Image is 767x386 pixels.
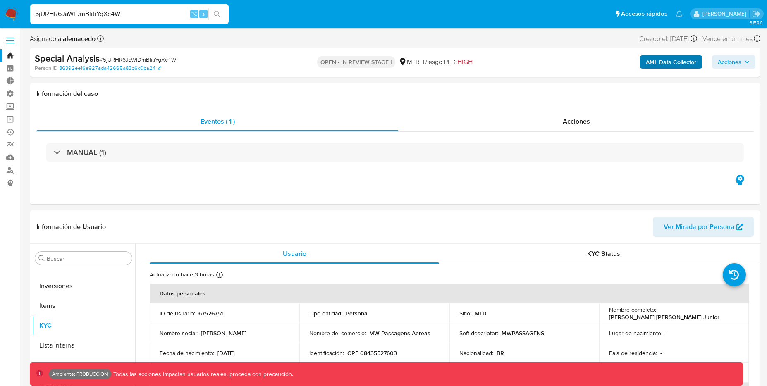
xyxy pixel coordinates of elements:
span: Acciones [563,117,590,126]
p: Nombre del comercio : [309,329,366,337]
button: Lista Interna [32,336,135,355]
span: Riesgo PLD: [423,57,473,67]
span: KYC Status [587,249,620,258]
span: Accesos rápidos [621,10,667,18]
span: Eventos ( 1 ) [201,117,235,126]
p: Identificación : [309,349,344,357]
input: Buscar [47,255,129,262]
span: - [699,33,701,44]
p: Todas las acciones impactan usuarios reales, proceda con precaución. [111,370,293,378]
div: Creado el: [DATE] [639,33,697,44]
p: Nombre social : [160,329,198,337]
p: - [660,349,662,357]
button: Acciones [712,55,755,69]
p: Lugar de nacimiento : [609,329,662,337]
p: BR [497,349,504,357]
b: Special Analysis [35,52,100,65]
span: Usuario [283,249,306,258]
p: Soft descriptor : [459,329,498,337]
span: Acciones [718,55,741,69]
p: Persona [346,310,368,317]
p: MWPASSAGENS [502,329,544,337]
p: MLB [475,310,486,317]
b: AML Data Collector [646,55,696,69]
p: luis.birchenz@mercadolibre.com [702,10,749,18]
button: Ver Mirada por Persona [653,217,754,237]
span: Vence en un mes [702,34,753,43]
button: Items [32,296,135,316]
span: ⌥ [191,10,197,18]
button: KYC [32,316,135,336]
a: Notificaciones [676,10,683,17]
div: MLB [399,57,420,67]
b: Person ID [35,64,57,72]
h3: MANUAL (1) [67,148,106,157]
span: HIGH [457,57,473,67]
p: MW Passagens Aereas [369,329,430,337]
button: Listas Externas [32,355,135,375]
a: Salir [752,10,761,18]
p: Nombre completo : [609,306,656,313]
p: Actualizado hace 3 horas [150,271,214,279]
p: [PERSON_NAME] [PERSON_NAME] Junior [609,313,719,321]
input: Buscar usuario o caso... [30,9,229,19]
p: [DATE] [217,349,235,357]
button: Inversiones [32,276,135,296]
p: [PERSON_NAME] [201,329,246,337]
button: AML Data Collector [640,55,702,69]
h1: Información de Usuario [36,223,106,231]
p: Nacionalidad : [459,349,493,357]
p: 67526751 [198,310,223,317]
p: - [666,329,667,337]
span: Asignado a [30,34,96,43]
p: País de residencia : [609,349,657,357]
p: ID de usuario : [160,310,195,317]
p: Tipo entidad : [309,310,342,317]
span: Ver Mirada por Persona [664,217,734,237]
h1: Información del caso [36,90,754,98]
p: Fecha de nacimiento : [160,349,214,357]
span: # 5jURHR6JaWlDmBlitiYgXc4W [100,55,176,64]
button: search-icon [208,8,225,20]
th: Datos personales [150,284,749,303]
b: alemacedo [61,34,96,43]
p: CPF 08435527603 [347,349,397,357]
p: Ambiente: PRODUCCIÓN [52,372,108,376]
p: OPEN - IN REVIEW STAGE I [317,56,395,68]
button: Buscar [38,255,45,262]
span: s [202,10,205,18]
div: MANUAL (1) [46,143,744,162]
p: Sitio : [459,310,471,317]
a: 86392ee16e927ada42665a83b6c0ba24 [59,64,161,72]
